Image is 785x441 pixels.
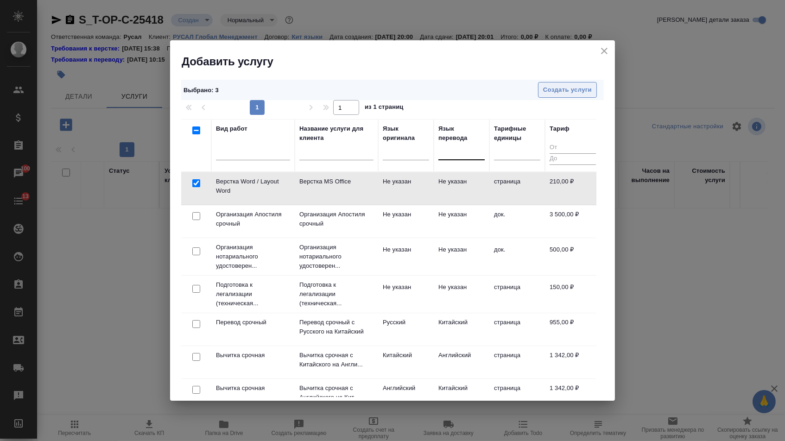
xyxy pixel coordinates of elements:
[216,351,290,360] p: Вычитка срочная
[545,172,601,205] td: 210,00 ₽
[489,278,545,310] td: страница
[434,240,489,273] td: Не указан
[216,280,290,308] p: Подготовка к легализации (техническая...
[489,346,545,378] td: страница
[545,313,601,346] td: 955,00 ₽
[489,379,545,411] td: страница
[378,313,434,346] td: Русский
[494,124,540,143] div: Тарифные единицы
[434,278,489,310] td: Не указан
[216,384,290,393] p: Вычитка срочная
[538,82,597,98] button: Создать услуги
[299,280,374,308] p: Подготовка к легализации (техническая...
[545,379,601,411] td: 1 342,00 ₽
[550,142,596,154] input: От
[378,379,434,411] td: Английский
[550,153,596,165] input: До
[216,210,290,228] p: Организация Апостиля срочный
[299,351,374,369] p: Вычитка срочная с Китайского на Англи...
[184,87,219,94] span: Выбрано : 3
[378,172,434,205] td: Не указан
[489,240,545,273] td: док.
[182,54,615,69] h2: Добавить услугу
[299,243,374,271] p: Организация нотариального удостоверен...
[299,177,374,186] p: Верстка MS Office
[378,205,434,238] td: Не указан
[434,379,489,411] td: Китайский
[434,205,489,238] td: Не указан
[489,172,545,205] td: страница
[216,124,247,133] div: Вид работ
[489,313,545,346] td: страница
[438,124,485,143] div: Язык перевода
[545,346,601,378] td: 1 342,00 ₽
[378,240,434,273] td: Не указан
[550,124,570,133] div: Тариф
[545,205,601,238] td: 3 500,00 ₽
[299,124,374,143] div: Название услуги для клиента
[545,278,601,310] td: 150,00 ₽
[299,318,374,336] p: Перевод срочный с Русского на Китайский
[489,205,545,238] td: док.
[545,240,601,273] td: 500,00 ₽
[216,243,290,271] p: Организация нотариального удостоверен...
[434,313,489,346] td: Китайский
[434,346,489,378] td: Английский
[383,124,429,143] div: Язык оригинала
[543,85,592,95] span: Создать услуги
[597,44,611,58] button: close
[434,172,489,205] td: Не указан
[365,101,404,115] span: из 1 страниц
[216,318,290,327] p: Перевод срочный
[378,278,434,310] td: Не указан
[299,384,374,402] p: Вычитка срочная с Английского на Кит...
[216,177,290,195] p: Верстка Word / Layout Word
[378,346,434,378] td: Китайский
[299,210,374,228] p: Организация Апостиля срочный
